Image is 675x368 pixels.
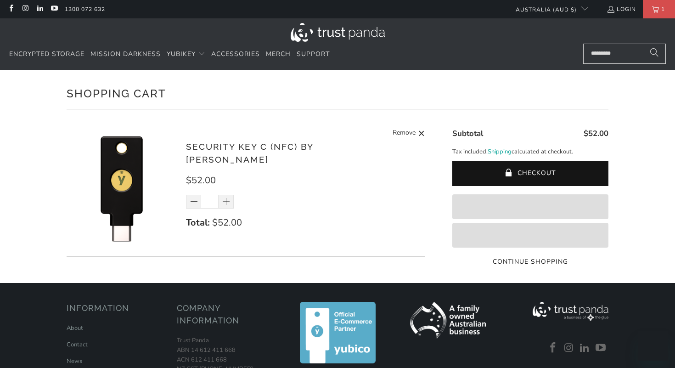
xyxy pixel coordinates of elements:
[643,44,666,64] button: Search
[607,4,636,14] a: Login
[297,44,330,65] a: Support
[583,44,666,64] input: Search...
[546,342,560,354] a: Trust Panda Australia on Facebook
[452,257,608,267] a: Continue Shopping
[393,128,425,139] a: Remove
[578,342,592,354] a: Trust Panda Australia on LinkedIn
[65,4,105,14] a: 1300 072 632
[211,50,260,58] span: Accessories
[9,50,84,58] span: Encrypted Storage
[167,44,205,65] summary: YubiKey
[67,324,83,332] a: About
[594,342,607,354] a: Trust Panda Australia on YouTube
[452,128,483,139] span: Subtotal
[67,357,82,365] a: News
[266,44,291,65] a: Merch
[50,6,58,13] a: Trust Panda Australia on YouTube
[393,128,416,139] span: Remove
[452,161,608,186] button: Checkout
[488,147,512,157] a: Shipping
[67,84,608,102] h1: Shopping Cart
[90,44,161,65] a: Mission Darkness
[67,340,88,349] a: Contact
[9,44,330,65] nav: Translation missing: en.navigation.header.main_nav
[90,50,161,58] span: Mission Darkness
[297,50,330,58] span: Support
[67,132,177,243] img: Security Key C (NFC) by Yubico
[212,216,242,229] span: $52.00
[186,216,210,229] strong: Total:
[36,6,44,13] a: Trust Panda Australia on LinkedIn
[21,6,29,13] a: Trust Panda Australia on Instagram
[452,147,608,157] p: Tax included. calculated at checkout.
[211,44,260,65] a: Accessories
[562,342,576,354] a: Trust Panda Australia on Instagram
[638,331,668,361] iframe: Button to launch messaging window
[584,128,608,139] span: $52.00
[7,6,15,13] a: Trust Panda Australia on Facebook
[9,44,84,65] a: Encrypted Storage
[167,50,196,58] span: YubiKey
[291,23,385,42] img: Trust Panda Australia
[186,174,216,187] span: $52.00
[186,142,313,165] a: Security Key C (NFC) by [PERSON_NAME]
[266,50,291,58] span: Merch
